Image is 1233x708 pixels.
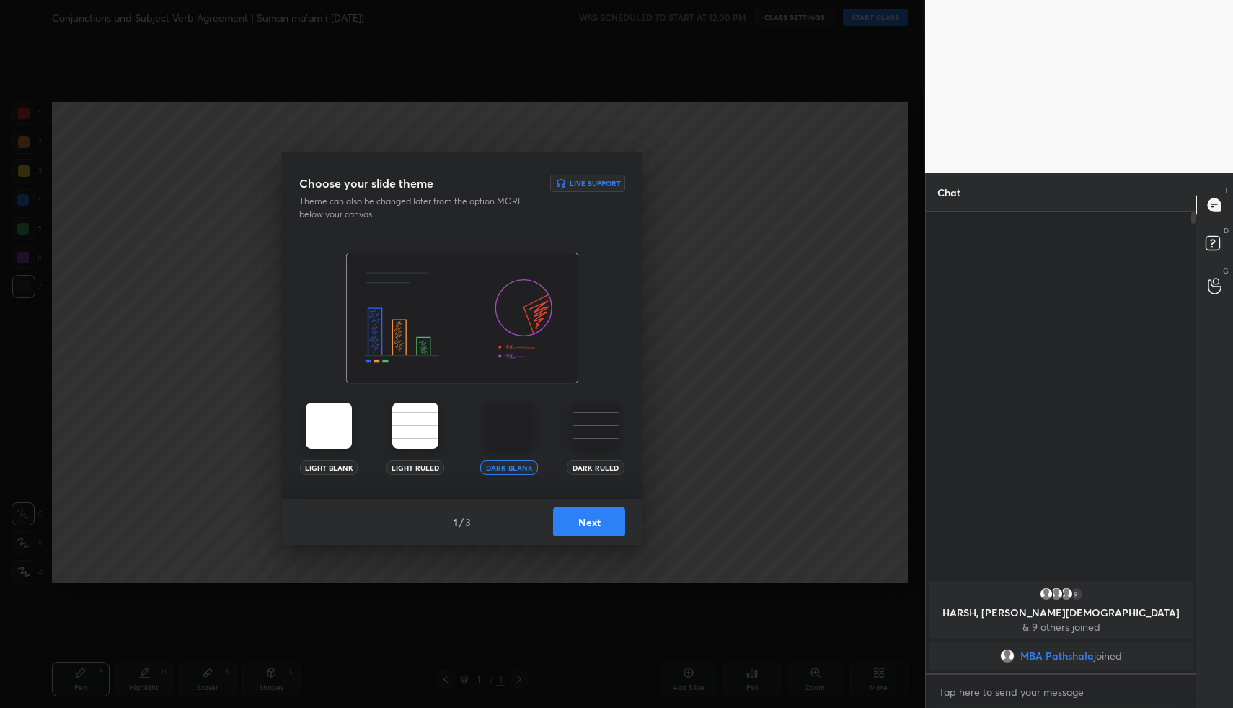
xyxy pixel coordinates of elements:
[926,578,1196,673] div: grid
[346,253,578,384] img: darkThemeBanner.f801bae7.svg
[306,403,352,449] img: lightTheme.5bb83c5b.svg
[1224,225,1229,236] p: D
[1048,587,1063,601] img: default.png
[465,515,471,530] h4: 3
[299,175,433,192] h3: Choose your slide theme
[938,607,1184,619] p: HARSH, [PERSON_NAME][DEMOGRAPHIC_DATA]
[1069,587,1083,601] div: 9
[1094,650,1122,662] span: joined
[392,403,438,449] img: lightRuledTheme.002cd57a.svg
[299,195,533,221] p: Theme can also be changed later from the option MORE below your canvas
[1223,266,1229,276] p: G
[570,180,621,187] h6: Live Support
[486,403,532,449] img: darkTheme.aa1caeba.svg
[553,507,625,536] button: Next
[926,173,972,211] p: Chat
[459,515,464,530] h4: /
[454,515,458,530] h4: 1
[938,621,1184,633] p: & 9 others joined
[386,460,444,475] div: Light Ruled
[573,403,619,449] img: darkRuledTheme.359fb5fd.svg
[300,460,358,475] div: Light Blank
[1038,587,1053,601] img: default.png
[1000,649,1015,663] img: default.png
[1020,650,1094,662] span: MBA Pathshala
[1059,587,1073,601] img: default.png
[567,460,624,475] div: Dark Ruled
[1224,185,1229,196] p: T
[480,460,538,475] div: Dark Blank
